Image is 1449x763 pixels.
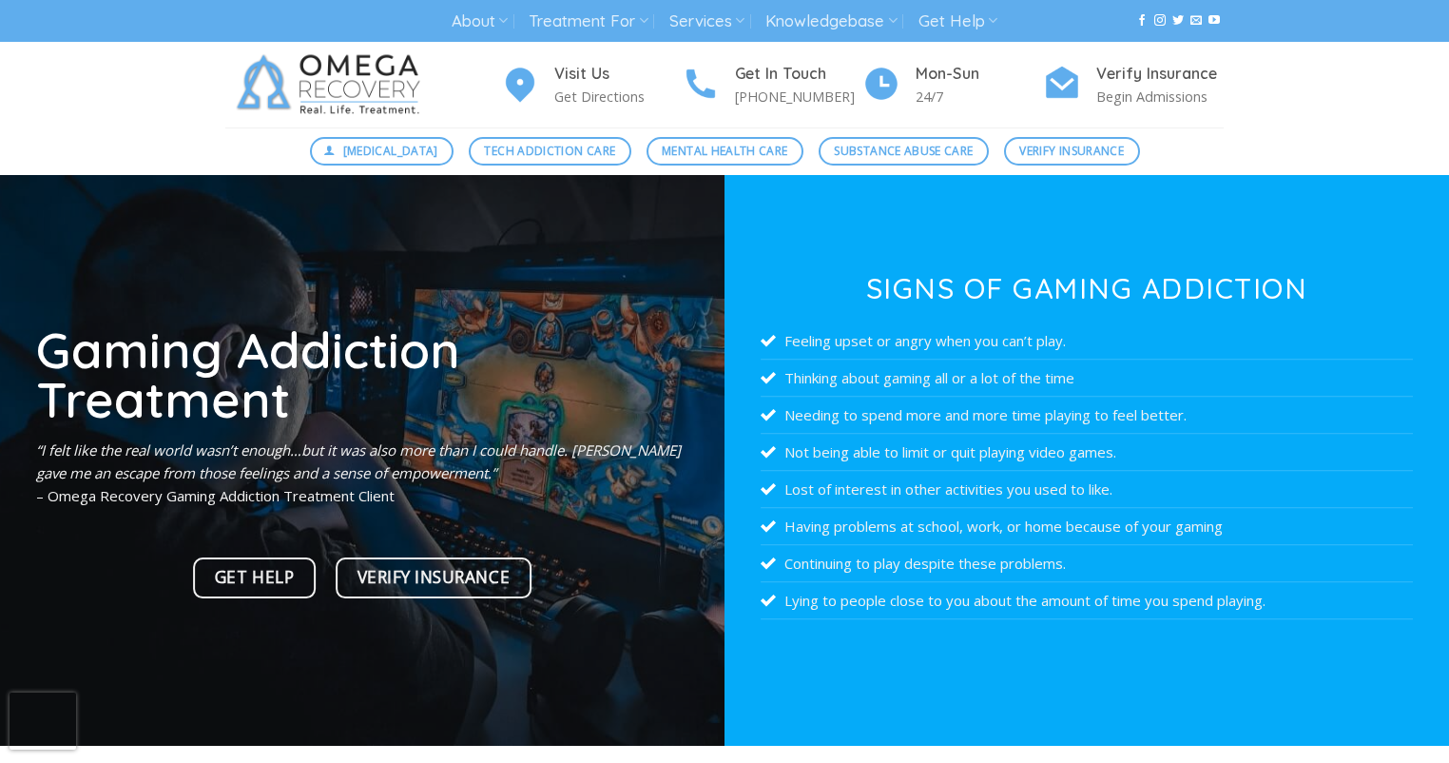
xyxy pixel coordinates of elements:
span: Verify Insurance [1019,142,1124,160]
a: [MEDICAL_DATA] [310,137,454,166]
li: Feeling upset or angry when you can’t play. [761,323,1413,360]
li: Thinking about gaming all or a lot of the time [761,360,1413,397]
span: Get Help [215,564,294,591]
h3: Signs of Gaming Addiction [761,274,1413,303]
p: 24/7 [916,86,1043,108]
a: About [452,4,508,39]
li: Needing to spend more and more time playing to feel better. [761,397,1413,434]
h4: Visit Us [554,62,682,87]
a: Tech Addiction Care [469,137,631,166]
p: Get Directions [554,86,682,108]
a: Verify Insurance [336,558,531,598]
p: – Omega Recovery Gaming Addiction Treatment Client [36,439,688,507]
a: Treatment For [529,4,647,39]
p: [PHONE_NUMBER] [735,86,862,108]
a: Visit Us Get Directions [501,62,682,108]
h4: Verify Insurance [1096,62,1224,87]
h4: Mon-Sun [916,62,1043,87]
li: Lost of interest in other activities you used to like. [761,471,1413,508]
a: Get Help [918,4,997,39]
h1: Gaming Addiction Treatment [36,324,688,424]
span: Substance Abuse Care [834,142,973,160]
li: Continuing to play despite these problems. [761,545,1413,582]
span: Mental Health Care [662,142,787,160]
li: Having problems at school, work, or home because of your gaming [761,508,1413,545]
p: Begin Admissions [1096,86,1224,108]
a: Substance Abuse Care [819,137,989,166]
li: Lying to people close to you about the amount of time you spend playing. [761,582,1413,619]
img: Omega Recovery [225,42,439,127]
a: Follow on Facebook [1136,14,1148,28]
a: Follow on Instagram [1154,14,1166,28]
a: Send us an email [1190,14,1202,28]
li: Not being able to limit or quit playing video games. [761,434,1413,471]
a: Verify Insurance [1004,137,1140,166]
span: Verify Insurance [357,564,510,591]
a: Services [669,4,744,39]
a: Follow on Twitter [1172,14,1184,28]
span: Tech Addiction Care [484,142,615,160]
a: Follow on YouTube [1208,14,1220,28]
a: Get In Touch [PHONE_NUMBER] [682,62,862,108]
a: Mental Health Care [647,137,803,166]
em: “I felt like the real world wasn’t enough…but it was also more than I could handle. [PERSON_NAME]... [36,440,681,482]
h4: Get In Touch [735,62,862,87]
span: [MEDICAL_DATA] [343,142,438,160]
a: Verify Insurance Begin Admissions [1043,62,1224,108]
a: Get Help [193,558,316,598]
iframe: reCAPTCHA [10,693,76,750]
a: Knowledgebase [765,4,897,39]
